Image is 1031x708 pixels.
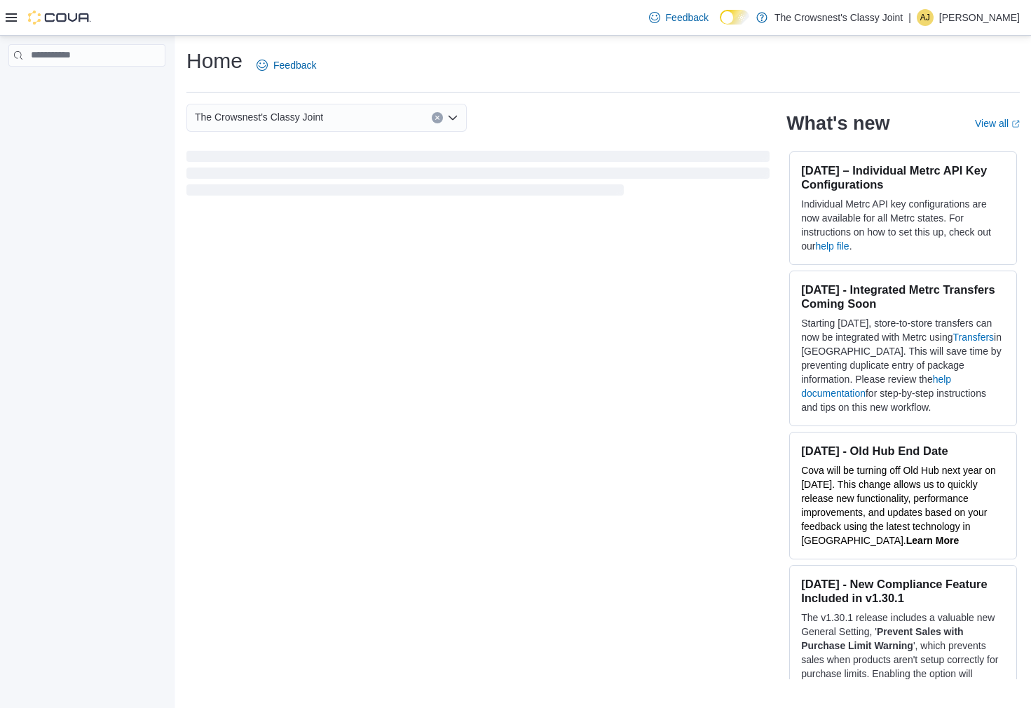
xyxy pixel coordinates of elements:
a: help file [815,240,849,252]
span: The Crowsnest's Classy Joint [195,109,323,125]
h3: [DATE] - Old Hub End Date [801,444,1005,458]
a: Feedback [643,4,714,32]
input: Dark Mode [720,10,749,25]
h3: [DATE] - Integrated Metrc Transfers Coming Soon [801,282,1005,311]
a: Transfers [953,332,994,343]
a: Feedback [251,51,322,79]
h3: [DATE] - New Compliance Feature Included in v1.30.1 [801,577,1005,605]
button: Open list of options [447,112,458,123]
img: Cova [28,11,91,25]
a: Learn More [906,535,959,546]
span: Feedback [666,11,709,25]
div: Adrianna Janzen [917,9,934,26]
p: The Crowsnest's Classy Joint [774,9,903,26]
span: Loading [186,154,770,198]
button: Clear input [432,112,443,123]
p: Individual Metrc API key configurations are now available for all Metrc states. For instructions ... [801,197,1005,253]
nav: Complex example [8,69,165,103]
h3: [DATE] – Individual Metrc API Key Configurations [801,163,1005,191]
h2: What's new [786,112,889,135]
svg: External link [1011,120,1020,128]
p: | [908,9,911,26]
a: help documentation [801,374,951,399]
p: [PERSON_NAME] [939,9,1020,26]
a: View allExternal link [975,118,1020,129]
strong: Prevent Sales with Purchase Limit Warning [801,626,963,651]
span: AJ [920,9,930,26]
p: Starting [DATE], store-to-store transfers can now be integrated with Metrc using in [GEOGRAPHIC_D... [801,316,1005,414]
span: Feedback [273,58,316,72]
h1: Home [186,47,243,75]
span: Cova will be turning off Old Hub next year on [DATE]. This change allows us to quickly release ne... [801,465,996,546]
